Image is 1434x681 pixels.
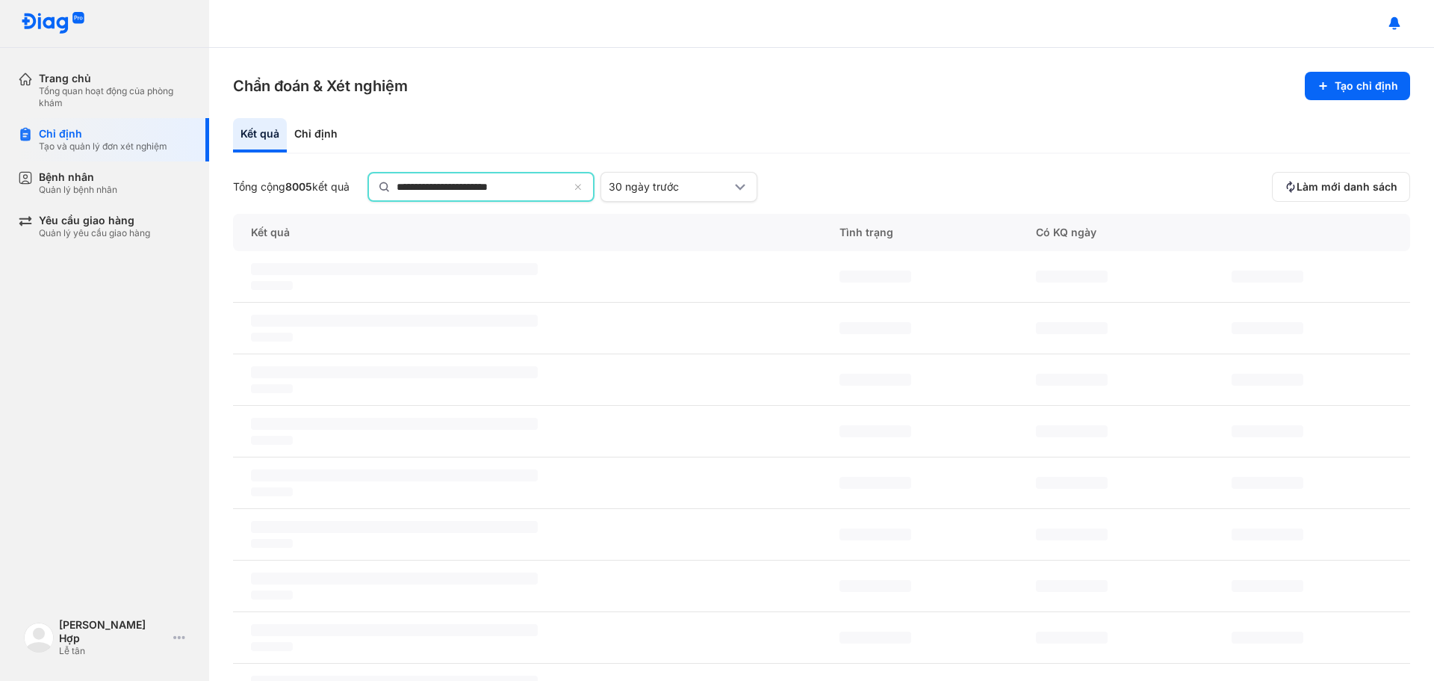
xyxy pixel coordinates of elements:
[39,85,191,109] div: Tổng quan hoạt động của phòng khám
[39,141,167,152] div: Tạo và quản lý đơn xét nghiệm
[251,591,293,600] span: ‌
[251,366,538,378] span: ‌
[251,573,538,585] span: ‌
[233,214,822,251] div: Kết quả
[1036,322,1108,334] span: ‌
[39,214,150,227] div: Yêu cầu giao hàng
[251,418,538,430] span: ‌
[822,214,1018,251] div: Tình trạng
[1036,477,1108,489] span: ‌
[1305,72,1410,100] button: Tạo chỉ định
[609,180,731,194] div: 30 ngày trước
[1232,529,1303,540] span: ‌
[251,469,538,481] span: ‌
[39,127,167,141] div: Chỉ định
[251,263,538,275] span: ‌
[839,374,911,386] span: ‌
[233,180,350,194] div: Tổng cộng kết quả
[1036,374,1108,386] span: ‌
[59,645,167,657] div: Lễ tân
[251,539,293,548] span: ‌
[251,521,538,533] span: ‌
[285,180,312,193] span: 8005
[233,118,287,152] div: Kết quả
[251,624,538,636] span: ‌
[39,184,117,196] div: Quản lý bệnh nhân
[287,118,345,152] div: Chỉ định
[1232,322,1303,334] span: ‌
[251,384,293,393] span: ‌
[251,642,293,651] span: ‌
[1036,580,1108,592] span: ‌
[24,623,54,653] img: logo
[1232,477,1303,489] span: ‌
[839,425,911,437] span: ‌
[839,271,911,283] span: ‌
[1036,632,1108,644] span: ‌
[21,12,85,35] img: logo
[1036,529,1108,540] span: ‌
[839,322,911,334] span: ‌
[839,632,911,644] span: ‌
[39,227,150,239] div: Quản lý yêu cầu giao hàng
[251,281,293,290] span: ‌
[839,580,911,592] span: ‌
[1232,271,1303,283] span: ‌
[39,72,191,85] div: Trang chủ
[251,315,538,327] span: ‌
[39,170,117,184] div: Bệnh nhân
[233,76,408,96] h3: Chẩn đoán & Xét nghiệm
[1272,172,1410,202] button: Làm mới danh sách
[1232,580,1303,592] span: ‌
[1018,214,1214,251] div: Có KQ ngày
[251,487,293,496] span: ‌
[1232,632,1303,644] span: ‌
[1297,180,1397,194] span: Làm mới danh sách
[59,618,167,645] div: [PERSON_NAME] Hợp
[1232,374,1303,386] span: ‌
[839,477,911,489] span: ‌
[251,333,293,342] span: ‌
[839,529,911,540] span: ‌
[1232,425,1303,437] span: ‌
[1036,425,1108,437] span: ‌
[251,436,293,445] span: ‌
[1036,271,1108,283] span: ‌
